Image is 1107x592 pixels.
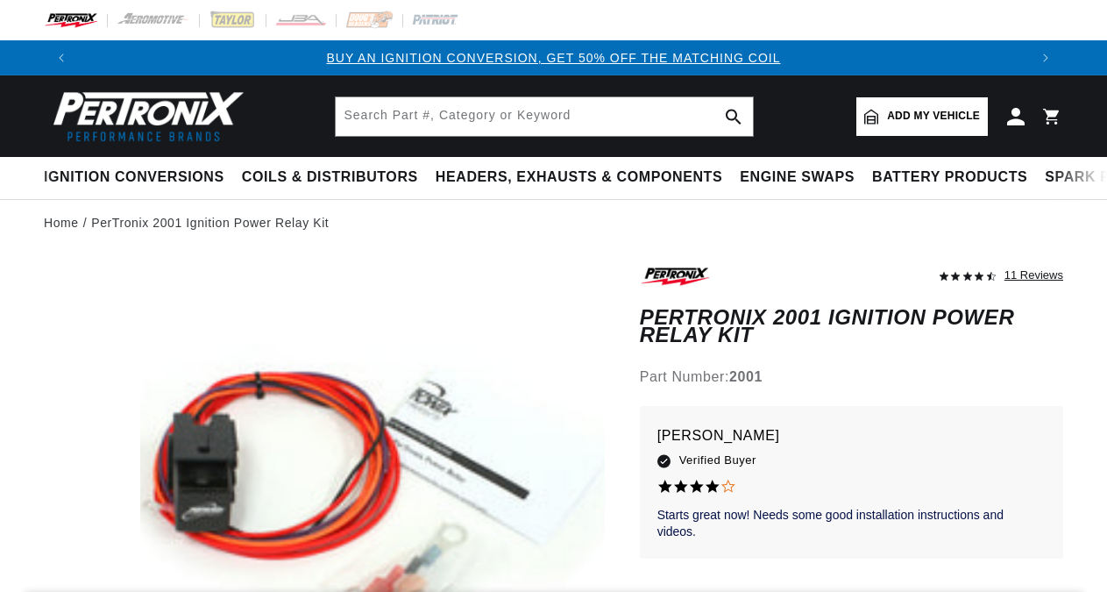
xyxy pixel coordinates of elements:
p: Starts great now! Needs some good installation instructions and videos. [657,507,1046,541]
button: search button [714,97,753,136]
img: Pertronix [44,86,245,146]
button: Translation missing: en.sections.announcements.next_announcement [1028,40,1063,75]
button: Translation missing: en.sections.announcements.previous_announcement [44,40,79,75]
span: Engine Swaps [740,168,855,187]
h1: PerTronix 2001 Ignition Power Relay Kit [640,309,1063,345]
span: Add my vehicle [887,108,980,125]
summary: Engine Swaps [731,157,863,198]
span: Ignition Conversions [44,168,224,187]
span: Headers, Exhausts & Components [436,168,722,187]
a: PerTronix 2001 Ignition Power Relay Kit [91,213,329,232]
p: [PERSON_NAME] [657,424,1046,448]
div: Part Number: [640,366,1063,389]
summary: Coils & Distributors [233,157,427,198]
div: Announcement [79,48,1028,68]
strong: 2001 [729,369,763,384]
a: Home [44,213,79,232]
summary: Battery Products [863,157,1036,198]
a: BUY AN IGNITION CONVERSION, GET 50% OFF THE MATCHING COIL [326,51,780,65]
nav: breadcrumbs [44,213,1063,232]
div: 1 of 3 [79,48,1028,68]
summary: Ignition Conversions [44,157,233,198]
div: 11 Reviews [1004,264,1063,285]
input: Search Part #, Category or Keyword [336,97,753,136]
span: Verified Buyer [679,451,756,470]
span: Coils & Distributors [242,168,418,187]
span: Battery Products [872,168,1027,187]
summary: Headers, Exhausts & Components [427,157,731,198]
a: Add my vehicle [856,97,988,136]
